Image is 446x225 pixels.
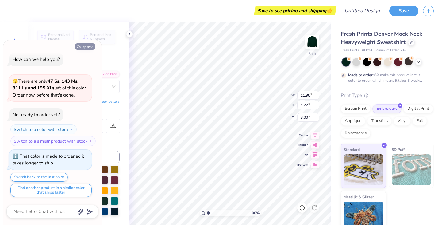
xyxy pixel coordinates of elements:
[89,139,92,143] img: Switch to a similar product with stock
[341,30,422,46] span: Fresh Prints Denver Mock Neck Heavyweight Sweatshirt
[90,33,112,41] span: Personalized Numbers
[13,56,60,62] div: How can we help you?
[341,129,371,138] div: Rhinestones
[48,33,70,41] span: Personalized Names
[341,92,434,99] div: Print Type
[344,146,360,153] span: Standard
[341,116,365,126] div: Applique
[297,153,308,157] span: Top
[344,154,383,185] img: Standard
[95,71,120,78] div: Add Font
[75,43,95,50] button: Collapse
[250,210,260,216] span: 100 %
[13,153,84,166] div: That color is made to order so it takes longer to ship.
[10,136,96,146] button: Switch to a similar product with stock
[389,6,418,16] button: Save
[326,7,333,14] span: 👉
[308,51,316,57] div: Back
[297,133,308,137] span: Center
[256,6,335,15] div: Save to see pricing and shipping
[13,78,18,84] span: 🫣
[13,78,87,98] span: There are only left of this color. Order now before that's gone.
[340,5,385,17] input: Untitled Design
[341,104,371,113] div: Screen Print
[10,184,92,197] button: Find another product in a similar color that ships faster
[10,173,68,182] button: Switch back to the last color
[392,146,405,153] span: 3D Puff
[297,163,308,167] span: Bottom
[306,36,318,48] img: Back
[344,194,374,200] span: Metallic & Glitter
[297,143,308,147] span: Middle
[367,116,392,126] div: Transfers
[348,72,424,83] div: We make this product in this color to order, which means it takes 8 weeks.
[375,48,406,53] span: Minimum Order: 50 +
[372,104,402,113] div: Embroidery
[70,128,73,131] img: Switch to a color with stock
[392,154,431,185] img: 3D Puff
[403,104,433,113] div: Digital Print
[413,116,427,126] div: Foil
[362,48,372,53] span: # FP94
[341,48,359,53] span: Fresh Prints
[348,73,374,77] strong: Made to order:
[394,116,411,126] div: Vinyl
[13,112,60,118] div: Not ready to order yet?
[10,124,77,134] button: Switch to a color with stock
